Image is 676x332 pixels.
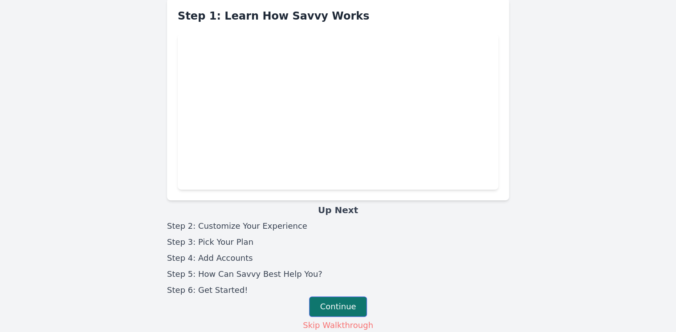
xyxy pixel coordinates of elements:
li: Step 3: Pick Your Plan [167,236,509,248]
h2: Step 1: Learn How Savvy Works [178,9,498,23]
li: Step 5: How Can Savvy Best Help You? [167,268,509,280]
li: Step 6: Get Started! [167,284,509,296]
li: Step 2: Customize Your Experience [167,220,509,232]
h3: Up Next [167,204,509,216]
li: Step 4: Add Accounts [167,252,509,264]
button: Continue [309,296,367,317]
button: Skip Walkthrough [302,319,374,332]
iframe: Savvy Debt Payoff Planner Instructional Video [178,34,498,190]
